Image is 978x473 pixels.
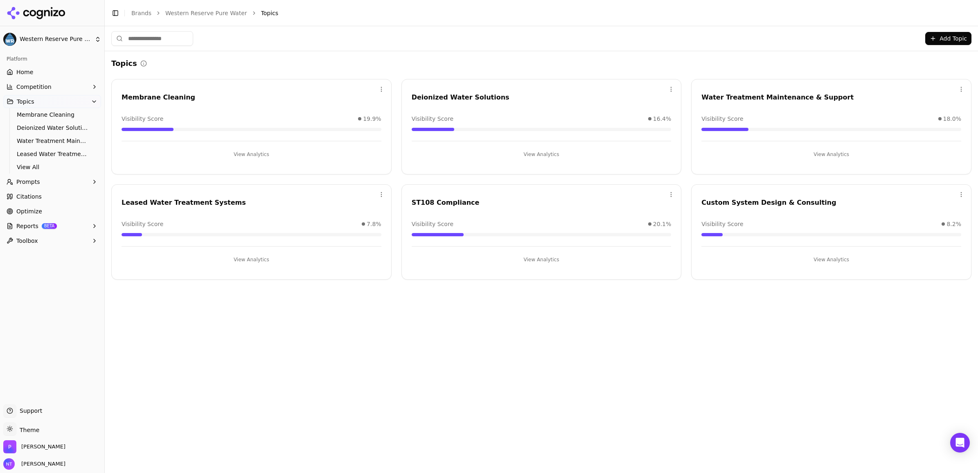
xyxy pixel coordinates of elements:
a: Membrane Cleaning [14,109,91,120]
span: 8.2% [946,220,961,228]
span: Perrill [21,443,65,450]
span: 19.9% [363,115,381,123]
a: Optimize [3,205,101,218]
span: Water Treatment Maintenance & Support [17,137,88,145]
h2: Topics [111,58,137,69]
div: Open Intercom Messenger [950,433,970,453]
span: Competition [16,83,52,91]
button: Competition [3,80,101,93]
button: View Analytics [701,253,961,266]
span: Optimize [16,207,42,215]
span: 16.4% [653,115,671,123]
div: Custom System Design & Consulting [701,198,961,208]
button: Open user button [3,458,65,470]
span: Prompts [16,178,40,186]
a: Leased Water Treatment Systems [14,148,91,160]
span: Visibility Score [701,220,743,228]
div: ST108 Compliance [412,198,672,208]
a: Western Reserve Pure Water [165,9,247,17]
span: Reports [16,222,38,230]
span: Visibility Score [412,220,453,228]
a: Water Treatment Maintenance & Support [14,135,91,147]
span: Visibility Score [412,115,453,123]
a: Citations [3,190,101,203]
button: View Analytics [122,148,381,161]
button: Prompts [3,175,101,188]
span: Membrane Cleaning [17,111,88,119]
button: Topics [3,95,101,108]
span: BETA [42,223,57,229]
a: Deionized Water Solutions [14,122,91,134]
div: Platform [3,52,101,66]
button: Toolbox [3,234,101,247]
span: Visibility Score [122,115,163,123]
span: Visibility Score [701,115,743,123]
span: Support [16,407,42,415]
a: Home [3,66,101,79]
button: Add Topic [925,32,971,45]
nav: breadcrumb [131,9,955,17]
img: Perrill [3,440,16,453]
span: Home [16,68,33,76]
div: Water Treatment Maintenance & Support [701,93,961,102]
span: View All [17,163,88,171]
span: Western Reserve Pure Water [20,36,91,43]
span: Visibility Score [122,220,163,228]
span: 20.1% [653,220,671,228]
button: View Analytics [412,148,672,161]
button: View Analytics [701,148,961,161]
span: 18.0% [943,115,961,123]
a: View All [14,161,91,173]
span: Citations [16,192,42,201]
button: View Analytics [122,253,381,266]
div: Leased Water Treatment Systems [122,198,381,208]
span: Topics [261,9,279,17]
button: ReportsBETA [3,220,101,233]
button: View Analytics [412,253,672,266]
span: Toolbox [16,237,38,245]
span: Theme [16,427,39,433]
span: [PERSON_NAME] [18,460,65,468]
div: Membrane Cleaning [122,93,381,102]
div: Deionized Water Solutions [412,93,672,102]
img: Western Reserve Pure Water [3,33,16,46]
span: Topics [17,97,34,106]
span: Deionized Water Solutions [17,124,88,132]
button: Open organization switcher [3,440,65,453]
span: 7.8% [367,220,381,228]
img: Nate Tower [3,458,15,470]
span: Leased Water Treatment Systems [17,150,88,158]
a: Brands [131,10,151,16]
